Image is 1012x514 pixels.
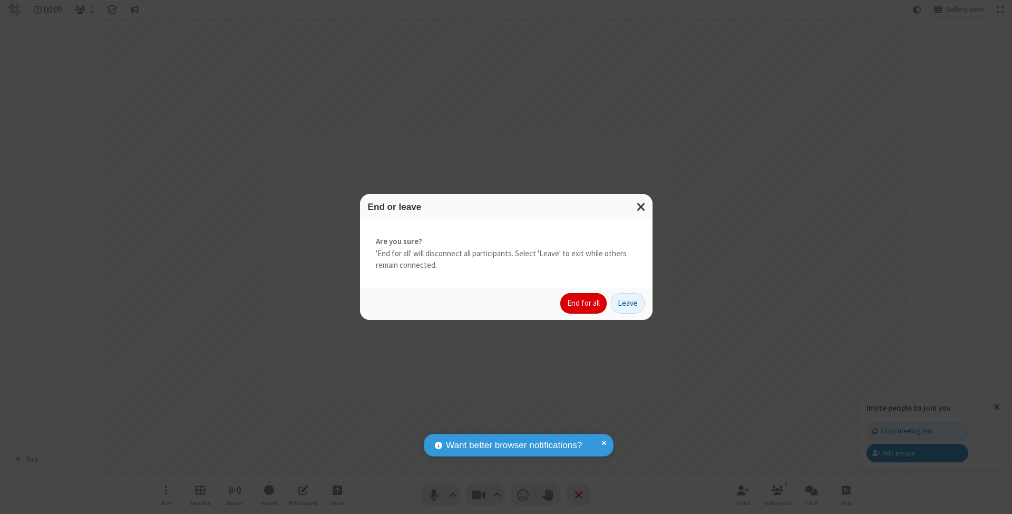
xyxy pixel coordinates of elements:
strong: Are you sure? [376,236,637,248]
div: 'End for all' will disconnect all participants. Select 'Leave' to exit while others remain connec... [360,220,653,287]
h3: End or leave [368,202,645,212]
button: Leave [611,293,645,314]
button: End for all [560,293,607,314]
span: Want better browser notifications? [446,439,582,452]
button: Close modal [630,194,653,220]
